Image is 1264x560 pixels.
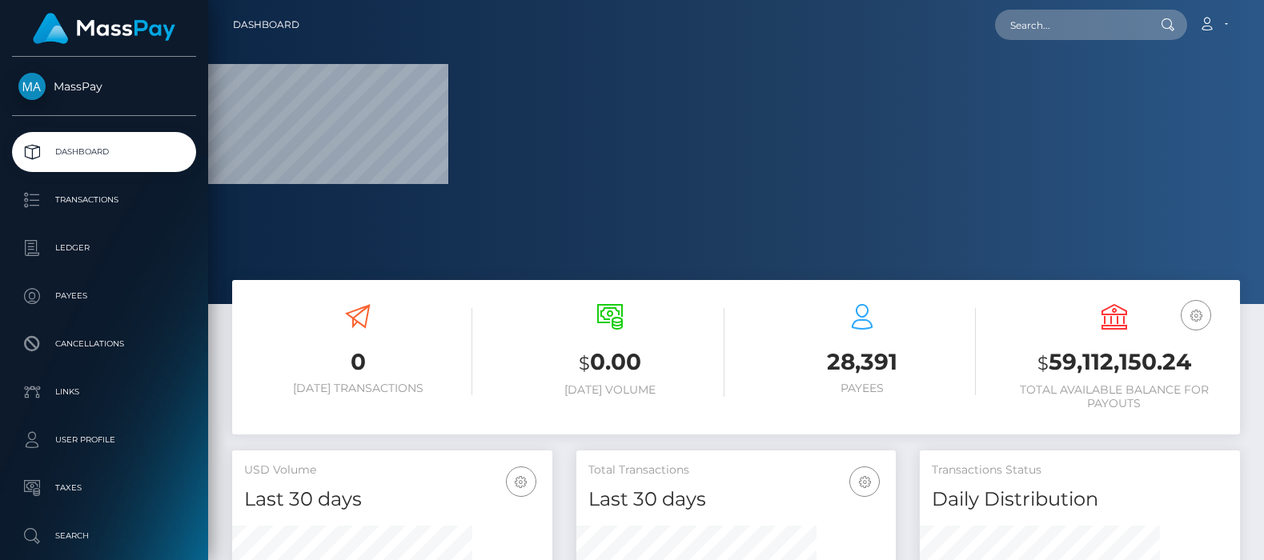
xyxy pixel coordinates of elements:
a: Transactions [12,180,196,220]
p: Payees [18,284,190,308]
h4: Daily Distribution [932,486,1228,514]
h4: Last 30 days [244,486,540,514]
a: Taxes [12,468,196,508]
small: $ [579,352,590,374]
input: Search... [995,10,1146,40]
a: Dashboard [233,8,299,42]
a: Payees [12,276,196,316]
small: $ [1037,352,1049,374]
span: MassPay [12,79,196,94]
h5: Transactions Status [932,462,1228,478]
a: Dashboard [12,132,196,172]
p: Dashboard [18,140,190,164]
p: Cancellations [18,332,190,356]
h3: 0.00 [496,346,724,379]
h5: USD Volume [244,462,540,478]
a: Links [12,372,196,412]
img: MassPay [18,73,46,100]
h6: Payees [748,382,977,395]
p: Transactions [18,188,190,212]
h3: 0 [244,346,472,378]
a: Cancellations [12,324,196,364]
p: User Profile [18,428,190,452]
p: Ledger [18,236,190,260]
p: Search [18,524,190,548]
a: User Profile [12,420,196,460]
img: MassPay Logo [33,13,175,44]
h3: 28,391 [748,346,977,378]
h6: Total Available Balance for Payouts [1000,383,1228,410]
h5: Total Transactions [588,462,885,478]
a: Ledger [12,228,196,268]
p: Taxes [18,476,190,500]
a: Search [12,516,196,556]
h6: [DATE] Volume [496,383,724,397]
h6: [DATE] Transactions [244,382,472,395]
h3: 59,112,150.24 [1000,346,1228,379]
p: Links [18,380,190,404]
h4: Last 30 days [588,486,885,514]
